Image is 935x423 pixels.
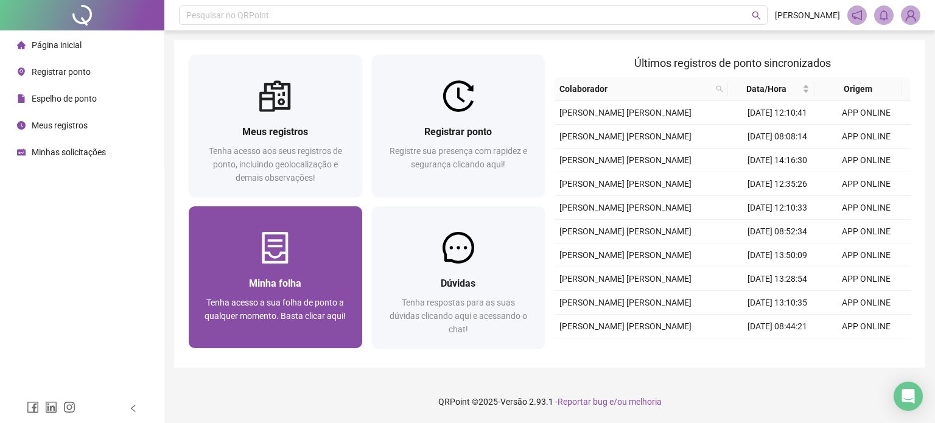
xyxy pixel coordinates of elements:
[189,55,362,197] a: Meus registrosTenha acesso aos seus registros de ponto, incluindo geolocalização e demais observa...
[822,101,911,125] td: APP ONLINE
[822,338,911,362] td: APP ONLINE
[733,243,822,267] td: [DATE] 13:50:09
[205,298,346,321] span: Tenha acesso a sua folha de ponto a qualquer momento. Basta clicar aqui!
[441,278,475,289] span: Dúvidas
[822,220,911,243] td: APP ONLINE
[559,321,692,331] span: [PERSON_NAME] [PERSON_NAME]
[249,278,301,289] span: Minha folha
[32,67,91,77] span: Registrar ponto
[559,226,692,236] span: [PERSON_NAME] [PERSON_NAME]
[878,10,889,21] span: bell
[733,196,822,220] td: [DATE] 12:10:33
[129,404,138,413] span: left
[164,380,935,423] footer: QRPoint © 2025 - 2.93.1 -
[728,77,814,101] th: Data/Hora
[733,338,822,362] td: [DATE] 12:44:02
[32,40,82,50] span: Página inicial
[558,397,662,407] span: Reportar bug e/ou melhoria
[242,126,308,138] span: Meus registros
[733,267,822,291] td: [DATE] 13:28:54
[559,82,711,96] span: Colaborador
[390,146,527,169] span: Registre sua presença com rapidez e segurança clicando aqui!
[63,401,75,413] span: instagram
[17,41,26,49] span: home
[559,298,692,307] span: [PERSON_NAME] [PERSON_NAME]
[733,172,822,196] td: [DATE] 12:35:26
[209,146,342,183] span: Tenha acesso aos seus registros de ponto, incluindo geolocalização e demais observações!
[32,147,106,157] span: Minhas solicitações
[424,126,492,138] span: Registrar ponto
[372,55,545,197] a: Registrar pontoRegistre sua presença com rapidez e segurança clicando aqui!
[390,298,527,334] span: Tenha respostas para as suas dúvidas clicando aqui e acessando o chat!
[559,203,692,212] span: [PERSON_NAME] [PERSON_NAME]
[822,172,911,196] td: APP ONLINE
[752,11,761,20] span: search
[822,196,911,220] td: APP ONLINE
[189,206,362,348] a: Minha folhaTenha acesso a sua folha de ponto a qualquer momento. Basta clicar aqui!
[17,121,26,130] span: clock-circle
[733,101,822,125] td: [DATE] 12:10:41
[852,10,863,21] span: notification
[32,121,88,130] span: Meus registros
[822,149,911,172] td: APP ONLINE
[733,220,822,243] td: [DATE] 08:52:34
[372,206,545,348] a: DúvidasTenha respostas para as suas dúvidas clicando aqui e acessando o chat!
[713,80,726,98] span: search
[822,315,911,338] td: APP ONLINE
[894,382,923,411] div: Open Intercom Messenger
[17,68,26,76] span: environment
[733,315,822,338] td: [DATE] 08:44:21
[716,85,723,93] span: search
[822,267,911,291] td: APP ONLINE
[733,82,800,96] span: Data/Hora
[32,94,97,103] span: Espelho de ponto
[902,6,920,24] img: 90598
[17,148,26,156] span: schedule
[500,397,527,407] span: Versão
[822,243,911,267] td: APP ONLINE
[45,401,57,413] span: linkedin
[27,401,39,413] span: facebook
[559,179,692,189] span: [PERSON_NAME] [PERSON_NAME]
[814,77,901,101] th: Origem
[822,125,911,149] td: APP ONLINE
[17,94,26,103] span: file
[634,57,831,69] span: Últimos registros de ponto sincronizados
[733,149,822,172] td: [DATE] 14:16:30
[822,291,911,315] td: APP ONLINE
[559,131,692,141] span: [PERSON_NAME] [PERSON_NAME]
[559,250,692,260] span: [PERSON_NAME] [PERSON_NAME]
[733,125,822,149] td: [DATE] 08:08:14
[559,274,692,284] span: [PERSON_NAME] [PERSON_NAME]
[559,155,692,165] span: [PERSON_NAME] [PERSON_NAME]
[733,291,822,315] td: [DATE] 13:10:35
[775,9,840,22] span: [PERSON_NAME]
[559,108,692,117] span: [PERSON_NAME] [PERSON_NAME]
